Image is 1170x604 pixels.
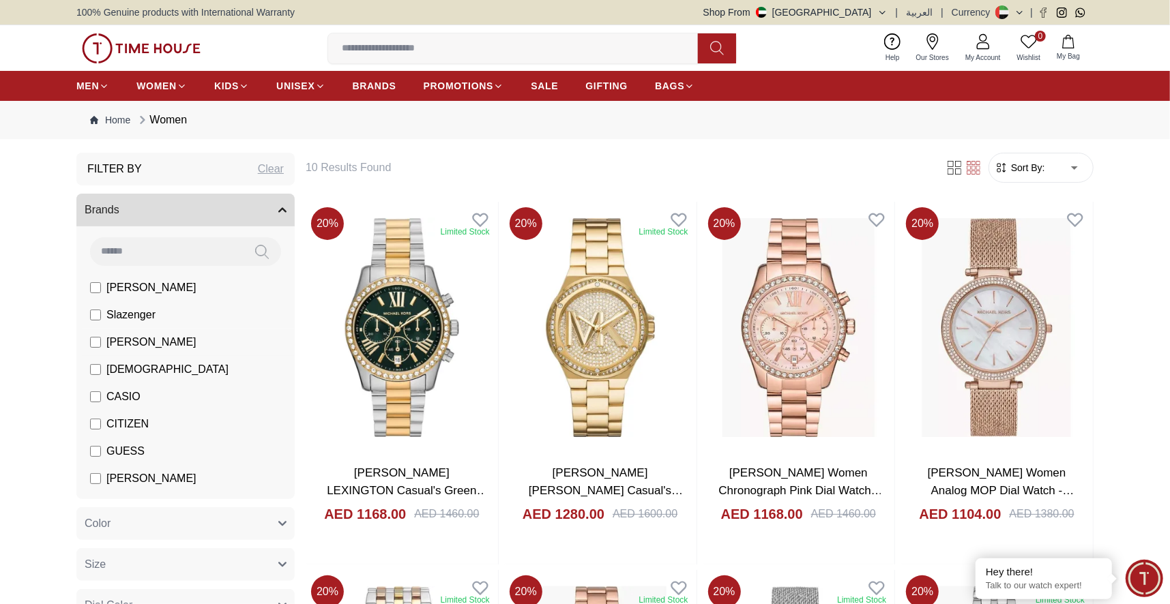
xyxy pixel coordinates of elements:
a: Our Stores [908,31,957,65]
span: | [1030,5,1033,19]
img: MICHAEL KORS Women Chronograph Pink Dial Watch - MK7242 [703,202,895,453]
span: WOMEN [136,79,177,93]
div: Hey there! [986,565,1102,579]
div: Clear [258,161,284,177]
a: Whatsapp [1075,7,1085,18]
input: CASIO [90,391,101,402]
span: 20 % [906,207,939,240]
span: SALE [531,79,558,93]
span: [PERSON_NAME] [106,470,196,487]
img: ... [82,33,201,63]
input: [PERSON_NAME] [90,473,101,484]
a: KIDS [214,74,249,98]
div: Women [136,112,187,128]
a: SALE [531,74,558,98]
h4: AED 1104.00 [919,504,1001,524]
a: MEN [76,74,109,98]
a: Facebook [1038,7,1049,18]
a: PROMOTIONS [424,74,504,98]
span: Slazenger [106,307,156,323]
button: العربية [906,5,933,19]
input: [DEMOGRAPHIC_DATA] [90,364,101,375]
button: Size [76,548,295,581]
div: AED 1460.00 [414,506,479,522]
span: BAGS [655,79,684,93]
div: Chat Widget [1126,560,1163,597]
a: GIFTING [585,74,628,98]
h4: AED 1280.00 [523,504,604,524]
button: Brands [76,194,295,226]
span: My Bag [1051,51,1085,61]
a: [PERSON_NAME] [PERSON_NAME] Casual's Gold Gold Dial Watch - MK7229 [518,466,683,514]
a: BRANDS [353,74,396,98]
input: [PERSON_NAME] [90,282,101,293]
div: AED 1460.00 [811,506,876,522]
p: Talk to our watch expert! [986,580,1102,592]
a: [PERSON_NAME] LEXINGTON Casual's Green Silver Dial Watch - MK7303 [327,466,488,514]
span: [PERSON_NAME] [106,280,196,296]
div: Limited Stock [639,226,688,237]
span: CITIZEN [106,416,149,432]
input: CITIZEN [90,419,101,429]
button: My Bag [1049,32,1088,64]
span: PROMOTIONS [424,79,494,93]
span: Police [106,498,136,514]
h4: AED 1168.00 [721,504,803,524]
button: Shop From[GEOGRAPHIC_DATA] [703,5,888,19]
img: MICHAEL KORS LENNOX Casual's Gold Gold Dial Watch - MK7229 [504,202,697,453]
a: UNISEX [276,74,325,98]
img: United Arab Emirates [756,7,767,18]
span: GUESS [106,443,145,459]
h4: AED 1168.00 [324,504,406,524]
img: MICHAEL KORS LEXINGTON Casual's Green Silver Dial Watch - MK7303 [306,202,498,453]
span: KIDS [214,79,239,93]
button: Sort By: [995,161,1045,175]
span: GIFTING [585,79,628,93]
h3: Filter By [87,161,142,177]
span: CASIO [106,389,141,405]
a: Instagram [1057,7,1067,18]
a: Help [877,31,908,65]
span: 20 % [510,207,542,240]
div: AED 1600.00 [613,506,677,522]
span: Help [880,52,905,63]
a: 0Wishlist [1009,31,1049,65]
span: Color [85,515,111,532]
img: MICHAEL KORS Women Analog MOP Dial Watch - MK4519 [901,202,1093,453]
input: Slazenger [90,309,101,320]
div: Limited Stock [441,226,490,237]
span: MEN [76,79,99,93]
nav: Breadcrumb [76,101,1094,139]
a: Home [90,113,130,127]
span: | [896,5,898,19]
span: Sort By: [1008,161,1045,175]
span: Size [85,556,106,573]
span: [DEMOGRAPHIC_DATA] [106,361,229,378]
a: WOMEN [136,74,187,98]
a: BAGS [655,74,694,98]
span: BRANDS [353,79,396,93]
input: [PERSON_NAME] [90,337,101,348]
span: 0 [1035,31,1046,42]
span: Our Stores [911,52,954,63]
span: [PERSON_NAME] [106,334,196,350]
span: UNISEX [276,79,315,93]
a: [PERSON_NAME] Women Analog MOP Dial Watch - MK4519 [928,466,1074,514]
span: My Account [960,52,1006,63]
span: | [941,5,944,19]
span: 20 % [311,207,344,240]
h6: 10 Results Found [306,160,928,176]
div: AED 1380.00 [1010,506,1074,522]
span: 20 % [708,207,741,240]
input: GUESS [90,446,101,457]
span: Brands [85,202,119,218]
button: Color [76,507,295,540]
div: Currency [952,5,996,19]
span: 100% Genuine products with International Warranty [76,5,295,19]
span: Wishlist [1012,52,1046,63]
